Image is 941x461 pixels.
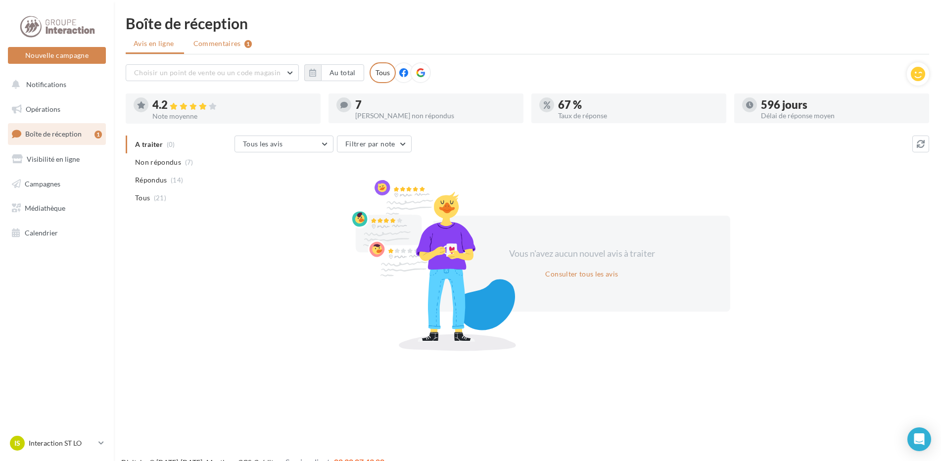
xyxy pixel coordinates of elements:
[6,198,108,219] a: Médiathèque
[244,40,252,48] div: 1
[497,247,667,260] div: Vous n'avez aucun nouvel avis à traiter
[26,80,66,89] span: Notifications
[135,193,150,203] span: Tous
[171,176,183,184] span: (14)
[6,123,108,144] a: Boîte de réception1
[185,158,193,166] span: (7)
[134,68,281,77] span: Choisir un point de vente ou un code magasin
[25,130,82,138] span: Boîte de réception
[6,99,108,120] a: Opérations
[243,139,283,148] span: Tous les avis
[25,179,60,187] span: Campagnes
[761,99,921,110] div: 596 jours
[94,131,102,138] div: 1
[14,438,20,448] span: IS
[27,155,80,163] span: Visibilité en ligne
[761,112,921,119] div: Délai de réponse moyen
[907,427,931,451] div: Open Intercom Messenger
[6,149,108,170] a: Visibilité en ligne
[154,194,166,202] span: (21)
[126,16,929,31] div: Boîte de réception
[193,39,241,48] span: Commentaires
[558,112,718,119] div: Taux de réponse
[8,434,106,453] a: IS Interaction ST LO
[25,204,65,212] span: Médiathèque
[355,99,516,110] div: 7
[25,229,58,237] span: Calendrier
[6,223,108,243] a: Calendrier
[321,64,364,81] button: Au total
[558,99,718,110] div: 67 %
[135,157,181,167] span: Non répondus
[304,64,364,81] button: Au total
[126,64,299,81] button: Choisir un point de vente ou un code magasin
[370,62,396,83] div: Tous
[235,136,333,152] button: Tous les avis
[152,99,313,111] div: 4.2
[6,174,108,194] a: Campagnes
[152,113,313,120] div: Note moyenne
[29,438,94,448] p: Interaction ST LO
[8,47,106,64] button: Nouvelle campagne
[135,175,167,185] span: Répondus
[6,74,104,95] button: Notifications
[337,136,412,152] button: Filtrer par note
[541,268,622,280] button: Consulter tous les avis
[355,112,516,119] div: [PERSON_NAME] non répondus
[26,105,60,113] span: Opérations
